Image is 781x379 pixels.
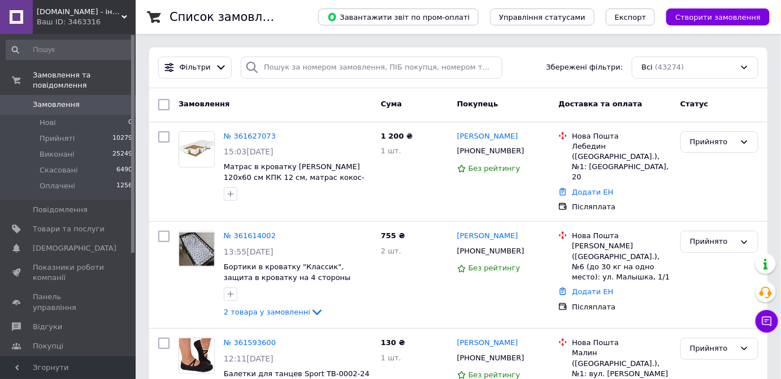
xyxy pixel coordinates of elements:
span: Виконані [40,149,75,160]
a: № 361614002 [224,231,276,240]
h1: Список замовлень [170,10,284,24]
span: Angelochek.kh - інтернет-магазин дитячих товарів та настільних ігор [37,7,122,17]
span: (43274) [655,63,684,71]
span: Скасовані [40,165,78,175]
span: Покупець [457,100,498,108]
a: [PERSON_NAME] [457,231,518,242]
span: 755 ₴ [381,231,405,240]
a: Фото товару [179,131,215,167]
span: 1 200 ₴ [381,132,413,140]
span: 12:11[DATE] [224,354,274,363]
span: Покупці [33,341,63,351]
span: 13:55[DATE] [224,247,274,256]
a: [PERSON_NAME] [457,131,518,142]
button: Управління статусами [490,8,595,25]
div: Прийнято [690,236,735,248]
div: [PHONE_NUMBER] [455,144,527,158]
span: Без рейтингу [468,164,520,173]
a: [PERSON_NAME] [457,338,518,348]
input: Пошук [6,40,133,60]
span: Оплачені [40,181,75,191]
button: Експорт [606,8,656,25]
span: Показники роботи компанії [33,262,105,283]
div: Прийнято [690,136,735,148]
div: [PHONE_NUMBER] [455,244,527,259]
img: Фото товару [179,338,214,373]
span: 15:03[DATE] [224,147,274,156]
span: Експорт [615,13,647,21]
span: Управління статусами [499,13,585,21]
span: 25249 [112,149,132,160]
div: Прийнято [690,343,735,355]
span: 10279 [112,133,132,144]
a: Матрас в кроватку [PERSON_NAME] 120х60 см КПК 12 см, матрас кокос-поролон-кокос [224,162,365,192]
a: Фото товару [179,338,215,374]
a: 2 товара у замовленні [224,308,324,316]
span: 1256 [116,181,132,191]
div: Ваш ID: 3463316 [37,17,136,27]
span: Фільтри [180,62,211,73]
div: Післяплата [572,302,671,312]
span: Повідомлення [33,205,88,215]
a: Фото товару [179,231,215,267]
span: Нові [40,118,56,128]
img: Фото товару [179,132,214,167]
button: Створити замовлення [666,8,770,25]
span: 130 ₴ [381,338,405,347]
div: Нова Пошта [572,231,671,241]
a: Бортики в кроватку "Классик", защита в кроватку на 4 стороны Кидс [224,262,351,292]
span: 6490 [116,165,132,175]
span: Всі [641,62,653,73]
button: Чат з покупцем [756,310,778,333]
div: Післяплата [572,202,671,212]
input: Пошук за номером замовлення, ПІБ покупця, номером телефону, Email, номером накладної [241,57,502,79]
a: Додати ЕН [572,188,613,196]
span: Відгуки [33,322,62,332]
div: Лебедин ([GEOGRAPHIC_DATA].), №1: [GEOGRAPHIC_DATA], 20 [572,141,671,183]
span: Без рейтингу [468,371,520,379]
span: Замовлення [33,100,80,110]
div: Нова Пошта [572,131,671,141]
span: Завантажити звіт по пром-оплаті [327,12,470,22]
span: Панель управління [33,292,105,312]
div: [PERSON_NAME] ([GEOGRAPHIC_DATA].), №6 (до 30 кг на одно место): ул. Малышка, 1/1 [572,241,671,282]
span: Прийняті [40,133,75,144]
span: 1 шт. [381,354,401,362]
span: [DEMOGRAPHIC_DATA] [33,243,116,253]
span: Створити замовлення [675,13,761,21]
div: Нова Пошта [572,338,671,348]
span: Замовлення та повідомлення [33,70,136,91]
a: Додати ЕН [572,287,613,296]
a: № 361627073 [224,132,276,140]
span: Замовлення [179,100,229,108]
span: Товари та послуги [33,224,105,234]
span: 2 шт. [381,247,401,255]
span: 2 товара у замовленні [224,308,310,316]
button: Завантажити звіт по пром-оплаті [318,8,479,25]
span: Статус [680,100,709,108]
span: 0 [128,118,132,128]
span: Збережені фільтри: [546,62,623,73]
div: [PHONE_NUMBER] [455,351,527,365]
img: Фото товару [179,232,214,266]
a: Створити замовлення [655,12,770,21]
a: № 361593600 [224,338,276,347]
span: Без рейтингу [468,264,520,272]
span: 1 шт. [381,147,401,155]
span: Cума [381,100,402,108]
span: Доставка та оплата [558,100,642,108]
